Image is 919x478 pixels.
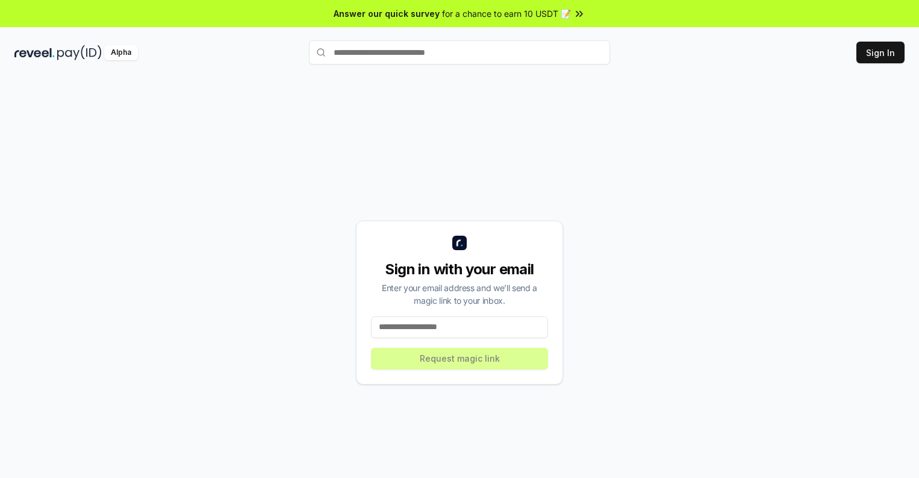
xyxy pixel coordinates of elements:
[104,45,138,60] div: Alpha
[334,7,440,20] span: Answer our quick survey
[442,7,571,20] span: for a chance to earn 10 USDT 📝
[14,45,55,60] img: reveel_dark
[856,42,905,63] button: Sign In
[371,260,548,279] div: Sign in with your email
[452,236,467,250] img: logo_small
[371,281,548,307] div: Enter your email address and we’ll send a magic link to your inbox.
[57,45,102,60] img: pay_id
